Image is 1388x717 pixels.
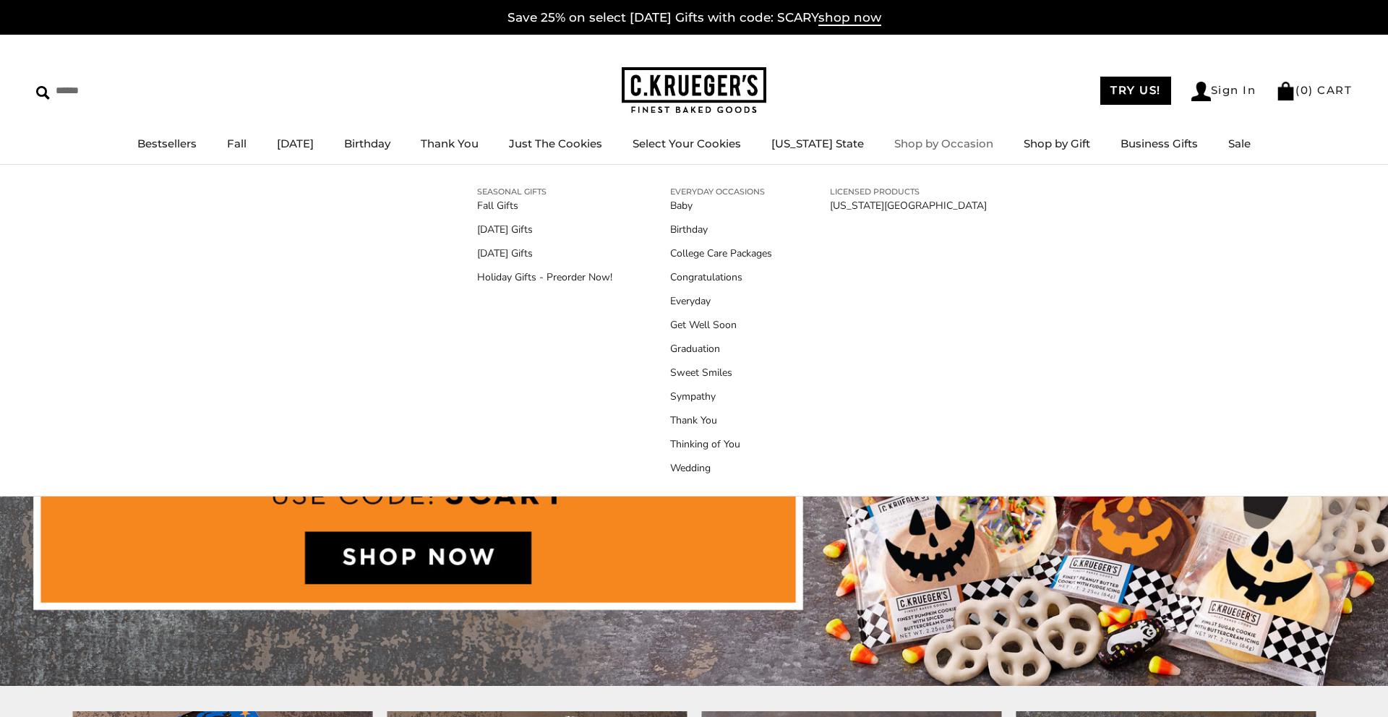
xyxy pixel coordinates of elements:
[670,389,772,404] a: Sympathy
[1191,82,1211,101] img: Account
[344,137,390,150] a: Birthday
[818,10,881,26] span: shop now
[670,413,772,428] a: Thank You
[36,86,50,100] img: Search
[227,137,247,150] a: Fall
[507,10,881,26] a: Save 25% on select [DATE] Gifts with code: SCARYshop now
[830,198,987,213] a: [US_STATE][GEOGRAPHIC_DATA]
[670,460,772,476] a: Wedding
[830,185,987,198] a: LICENSED PRODUCTS
[36,80,208,102] input: Search
[277,137,314,150] a: [DATE]
[421,137,479,150] a: Thank You
[1276,82,1295,100] img: Bag
[894,137,993,150] a: Shop by Occasion
[670,246,772,261] a: College Care Packages
[622,67,766,114] img: C.KRUEGER'S
[477,270,612,285] a: Holiday Gifts - Preorder Now!
[1276,83,1352,97] a: (0) CART
[670,185,772,198] a: EVERYDAY OCCASIONS
[1191,82,1256,101] a: Sign In
[670,437,772,452] a: Thinking of You
[633,137,741,150] a: Select Your Cookies
[1301,83,1309,97] span: 0
[477,185,612,198] a: SEASONAL GIFTS
[477,198,612,213] a: Fall Gifts
[1024,137,1090,150] a: Shop by Gift
[670,222,772,237] a: Birthday
[1121,137,1198,150] a: Business Gifts
[771,137,864,150] a: [US_STATE] State
[509,137,602,150] a: Just The Cookies
[12,662,150,705] iframe: Sign Up via Text for Offers
[477,246,612,261] a: [DATE] Gifts
[670,365,772,380] a: Sweet Smiles
[670,317,772,332] a: Get Well Soon
[1228,137,1251,150] a: Sale
[477,222,612,237] a: [DATE] Gifts
[137,137,197,150] a: Bestsellers
[670,270,772,285] a: Congratulations
[670,198,772,213] a: Baby
[670,341,772,356] a: Graduation
[1100,77,1171,105] a: TRY US!
[670,293,772,309] a: Everyday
